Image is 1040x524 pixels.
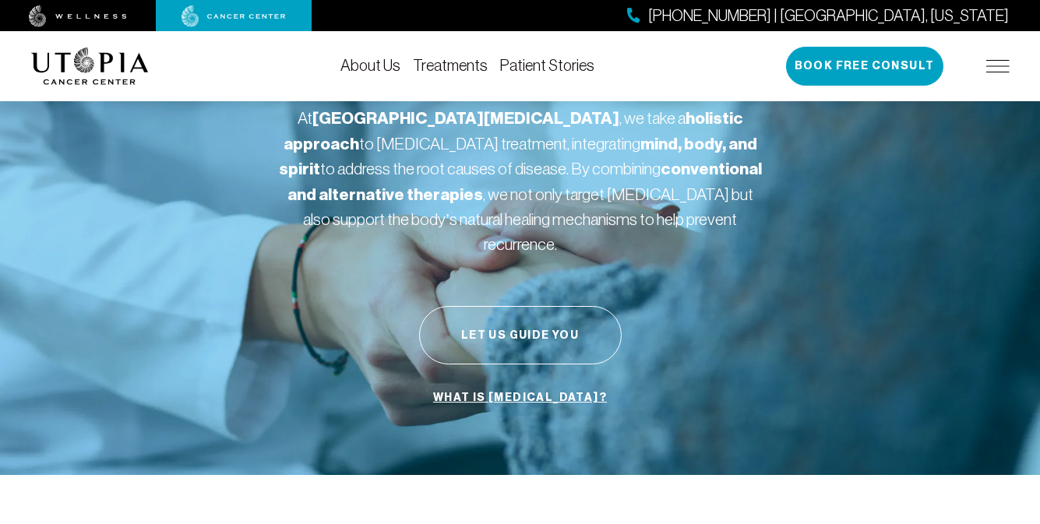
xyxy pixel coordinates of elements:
[279,106,762,256] p: At , we take a to [MEDICAL_DATA] treatment, integrating to address the root causes of disease. By...
[627,5,1009,27] a: [PHONE_NUMBER] | [GEOGRAPHIC_DATA], [US_STATE]
[986,60,1010,72] img: icon-hamburger
[786,47,943,86] button: Book Free Consult
[312,108,619,128] strong: [GEOGRAPHIC_DATA][MEDICAL_DATA]
[419,306,622,364] button: Let Us Guide You
[182,5,286,27] img: cancer center
[340,57,400,74] a: About Us
[31,47,149,85] img: logo
[429,383,611,413] a: What is [MEDICAL_DATA]?
[29,5,127,27] img: wellness
[648,5,1009,27] span: [PHONE_NUMBER] | [GEOGRAPHIC_DATA], [US_STATE]
[287,159,762,205] strong: conventional and alternative therapies
[500,57,594,74] a: Patient Stories
[284,108,743,154] strong: holistic approach
[413,57,488,74] a: Treatments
